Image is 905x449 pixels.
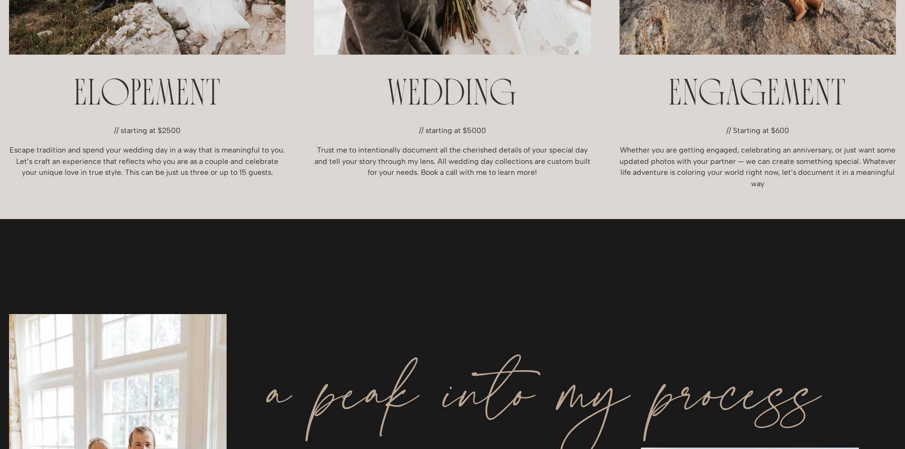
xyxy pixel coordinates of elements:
h2: ENGAGEMENT [619,77,896,114]
h2: ELOPEMENT [9,77,286,114]
h2: WEDDING [314,77,591,114]
p: Whether you are getting engaged, celebrating an anniversary, or just want some updated photos wit... [619,144,896,189]
p: Escape tradition and spend your wedding day in a way that is meaningful to you. Let’s craft an ex... [9,144,286,178]
p: Trust me to intentionally document all the cherished details of your special day and tell your st... [314,144,591,178]
p: // Starting at $600 [619,125,896,136]
p: // starting at $5000 [314,125,591,136]
p: // starting at $2500 [9,125,286,136]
